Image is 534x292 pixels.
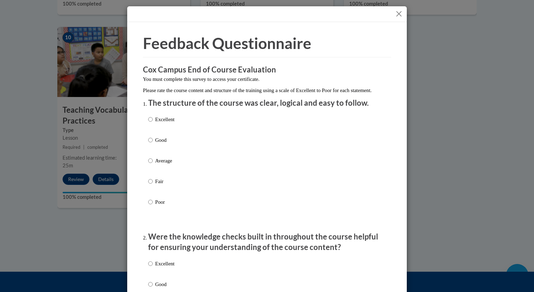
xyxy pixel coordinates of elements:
[155,136,174,144] p: Good
[395,9,403,18] button: Close
[155,178,174,185] p: Fair
[148,280,153,288] input: Good
[155,116,174,123] p: Excellent
[143,86,391,94] p: Please rate the course content and structure of the training using a scale of Excellent to Poor f...
[155,260,174,267] p: Excellent
[155,198,174,206] p: Poor
[143,75,391,83] p: You must complete this survey to access your certificate.
[143,64,391,75] h3: Cox Campus End of Course Evaluation
[148,231,386,253] p: Were the knowledge checks built in throughout the course helpful for ensuring your understanding ...
[148,157,153,165] input: Average
[148,260,153,267] input: Excellent
[148,98,386,109] p: The structure of the course was clear, logical and easy to follow.
[148,198,153,206] input: Poor
[148,116,153,123] input: Excellent
[155,157,174,165] p: Average
[148,178,153,185] input: Fair
[148,136,153,144] input: Good
[143,34,311,52] span: Feedback Questionnaire
[155,280,174,288] p: Good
